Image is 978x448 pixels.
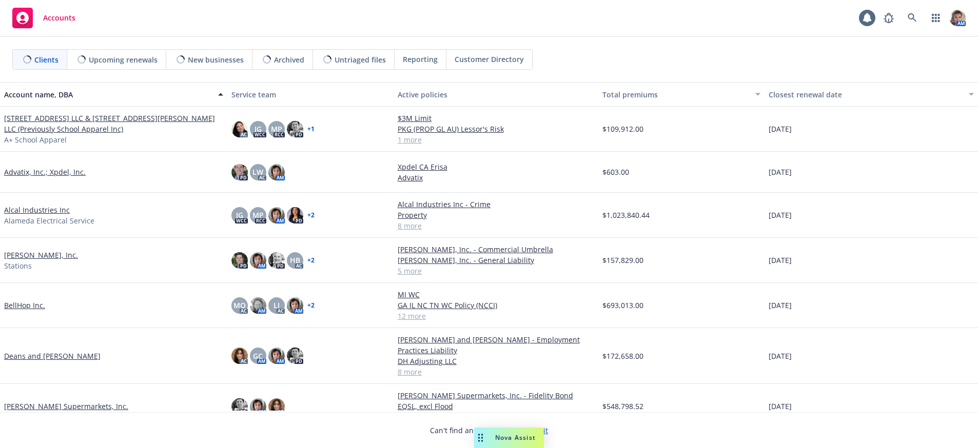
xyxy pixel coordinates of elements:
[398,255,595,266] a: [PERSON_NAME], Inc. - General Liability
[4,215,94,226] span: Alameda Electrical Service
[274,54,304,65] span: Archived
[602,167,629,177] span: $603.00
[769,255,792,266] span: [DATE]
[394,82,599,107] button: Active policies
[43,14,75,22] span: Accounts
[398,199,595,210] a: Alcal Industries Inc - Crime
[335,54,386,65] span: Untriaged files
[398,300,595,311] a: GA IL NC TN WC Policy (NCCI)
[287,348,303,364] img: photo
[287,207,303,223] img: photo
[307,212,315,218] a: + 2
[398,356,595,366] a: DH Adjusting LLC
[252,167,263,177] span: LW
[250,297,266,314] img: photo
[188,54,244,65] span: New businesses
[287,121,303,137] img: photo
[769,124,792,134] span: [DATE]
[495,433,536,442] span: Nova Assist
[273,300,280,311] span: LI
[231,89,389,100] div: Service team
[455,54,524,65] span: Customer Directory
[398,366,595,377] a: 8 more
[89,54,158,65] span: Upcoming renewals
[602,255,643,266] span: $157,829.00
[474,427,544,448] button: Nova Assist
[398,161,595,172] a: Xpdel CA Erisa
[4,401,128,412] a: [PERSON_NAME] Supermarkets, Inc.
[474,427,487,448] div: Drag to move
[398,113,595,124] a: $3M Limit
[769,167,792,177] span: [DATE]
[769,351,792,361] span: [DATE]
[398,390,595,401] a: [PERSON_NAME] Supermarkets, Inc. - Fidelity Bond
[878,8,899,28] a: Report a Bug
[268,164,285,180] img: photo
[398,244,595,255] a: [PERSON_NAME], Inc. - Commercial Umbrella
[233,300,246,311] span: MQ
[602,210,650,220] span: $1,023,840.44
[602,89,749,100] div: Total premiums
[398,172,595,183] a: Advatix
[231,252,248,269] img: photo
[268,348,285,364] img: photo
[268,252,285,269] img: photo
[287,297,303,314] img: photo
[231,348,248,364] img: photo
[602,351,643,361] span: $172,658.00
[231,398,248,415] img: photo
[769,300,792,311] span: [DATE]
[926,8,946,28] a: Switch app
[602,401,643,412] span: $548,798.52
[250,398,266,415] img: photo
[398,134,595,145] a: 1 more
[769,210,792,220] span: [DATE]
[4,260,32,271] span: Stations
[398,266,595,276] a: 5 more
[902,8,923,28] a: Search
[236,210,243,220] span: JG
[4,351,101,361] a: Deans and [PERSON_NAME]
[307,257,315,263] a: + 2
[949,10,966,26] img: photo
[4,89,212,100] div: Account name, DBA
[398,220,595,231] a: 8 more
[403,54,438,65] span: Reporting
[769,401,792,412] span: [DATE]
[398,289,595,300] a: MI WC
[769,89,963,100] div: Closest renewal date
[430,425,548,436] span: Can't find an account?
[8,4,80,32] a: Accounts
[398,210,595,220] a: Property
[602,300,643,311] span: $693,013.00
[250,252,266,269] img: photo
[4,134,67,145] span: A+ School Apparel
[231,164,248,180] img: photo
[227,82,394,107] button: Service team
[398,311,595,321] a: 12 more
[255,124,262,134] span: JG
[398,401,595,412] a: EQSL, excl Flood
[4,167,86,177] a: Advatix, Inc.; Xpdel, Inc.
[252,210,264,220] span: MP
[765,82,978,107] button: Closest renewal date
[4,113,223,134] a: [STREET_ADDRESS] LLC & [STREET_ADDRESS][PERSON_NAME] LLC (Previously School Apparel Inc)
[268,207,285,223] img: photo
[231,121,248,137] img: photo
[398,124,595,134] a: PKG (PROP GL AU) Lessor's Risk
[506,425,548,435] a: Search for it
[253,351,263,361] span: GC
[34,54,58,65] span: Clients
[307,302,315,309] a: + 2
[307,126,315,132] a: + 1
[268,398,285,415] img: photo
[290,255,300,266] span: HB
[4,250,78,260] a: [PERSON_NAME], Inc.
[602,124,643,134] span: $109,912.00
